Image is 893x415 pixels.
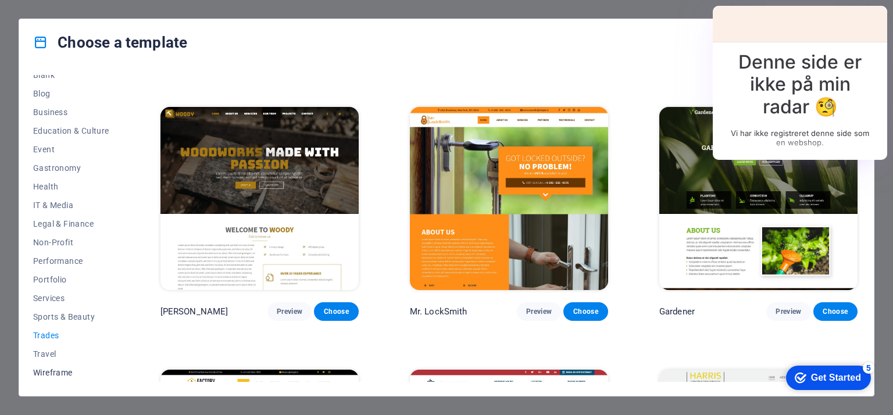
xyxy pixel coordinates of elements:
[277,307,302,316] span: Preview
[33,70,109,80] span: Blank
[33,177,109,196] button: Health
[33,219,109,228] span: Legal & Finance
[33,108,109,117] span: Business
[33,326,109,345] button: Trades
[33,289,109,307] button: Services
[323,307,349,316] span: Choose
[33,126,109,135] span: Education & Culture
[33,252,109,270] button: Performance
[33,66,109,84] button: Blank
[659,107,858,289] img: Gardener
[33,294,109,303] span: Services
[33,307,109,326] button: Sports & Beauty
[33,312,109,321] span: Sports & Beauty
[33,182,109,191] span: Health
[33,275,109,284] span: Portfolio
[33,331,109,340] span: Trades
[33,33,187,52] h4: Choose a template
[33,238,109,247] span: Non-Profit
[33,159,109,177] button: Gastronomy
[573,307,598,316] span: Choose
[314,302,358,321] button: Choose
[33,363,109,382] button: Wireframe
[33,196,109,214] button: IT & Media
[776,307,801,316] span: Preview
[33,121,109,140] button: Education & Culture
[33,270,109,289] button: Portfolio
[823,307,848,316] span: Choose
[86,2,98,14] div: 5
[33,256,109,266] span: Performance
[33,201,109,210] span: IT & Media
[160,306,228,317] p: [PERSON_NAME]
[33,140,109,159] button: Event
[33,368,109,377] span: Wireframe
[267,302,312,321] button: Preview
[33,349,109,359] span: Travel
[526,307,552,316] span: Preview
[410,107,608,289] img: Mr. LockSmith
[33,163,109,173] span: Gastronomy
[410,306,467,317] p: Mr. LockSmith
[160,107,359,289] img: Woody
[33,233,109,252] button: Non-Profit
[34,13,84,23] div: Get Started
[33,145,109,154] span: Event
[9,6,94,30] div: Get Started 5 items remaining, 0% complete
[33,84,109,103] button: Blog
[33,89,109,98] span: Blog
[766,302,810,321] button: Preview
[726,128,875,147] p: Vi har ikke registreret denne side som en webshop.
[33,103,109,121] button: Business
[563,302,608,321] button: Choose
[33,345,109,363] button: Travel
[33,214,109,233] button: Legal & Finance
[659,306,695,317] p: Gardener
[517,302,561,321] button: Preview
[813,302,858,321] button: Choose
[726,51,875,118] h2: Denne side er ikke på min radar 🧐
